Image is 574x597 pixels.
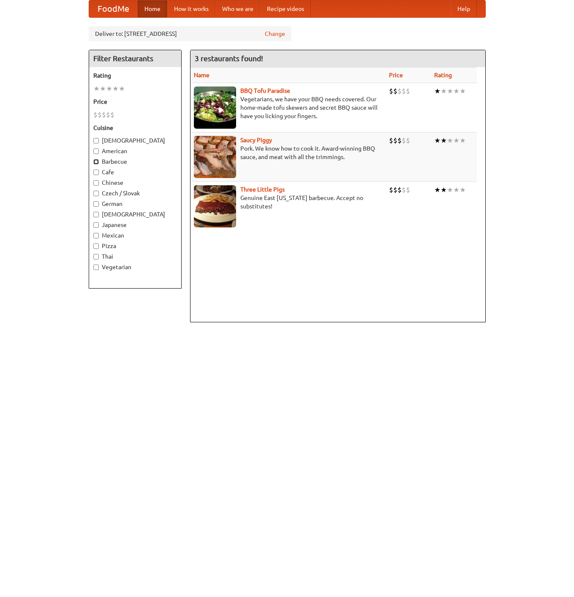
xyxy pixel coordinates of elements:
input: Vegetarian [93,265,99,270]
img: tofuparadise.jpg [194,86,236,129]
a: How it works [167,0,215,17]
input: [DEMOGRAPHIC_DATA] [93,212,99,217]
input: Chinese [93,180,99,186]
label: Vegetarian [93,263,177,271]
div: Deliver to: [STREET_ADDRESS] [89,26,291,41]
li: $ [393,86,397,96]
li: $ [102,110,106,119]
li: ★ [119,84,125,93]
a: Help [451,0,477,17]
li: ★ [441,136,447,145]
li: ★ [453,136,460,145]
img: littlepigs.jpg [194,185,236,227]
label: Czech / Slovak [93,189,177,197]
label: Thai [93,252,177,261]
label: Cafe [93,168,177,176]
label: Barbecue [93,157,177,166]
a: Who we are [215,0,260,17]
h5: Rating [93,71,177,80]
label: Mexican [93,231,177,240]
label: American [93,147,177,155]
li: ★ [460,136,466,145]
h5: Cuisine [93,124,177,132]
label: Japanese [93,221,177,229]
li: $ [402,185,406,194]
a: Rating [434,72,452,78]
li: $ [389,136,393,145]
li: ★ [460,185,466,194]
li: $ [397,185,402,194]
a: FoodMe [89,0,138,17]
li: ★ [447,86,453,96]
li: $ [389,185,393,194]
li: ★ [460,86,466,96]
a: BBQ Tofu Paradise [240,87,290,94]
li: ★ [106,84,112,93]
li: $ [393,136,397,145]
li: $ [393,185,397,194]
input: [DEMOGRAPHIC_DATA] [93,138,99,143]
input: Pizza [93,243,99,249]
label: Chinese [93,178,177,187]
a: Recipe videos [260,0,311,17]
label: [DEMOGRAPHIC_DATA] [93,210,177,219]
input: Mexican [93,233,99,238]
li: ★ [93,84,100,93]
li: ★ [447,185,453,194]
a: Name [194,72,209,78]
li: $ [389,86,393,96]
li: $ [406,185,410,194]
li: ★ [434,86,441,96]
input: Czech / Slovak [93,191,99,196]
li: ★ [434,185,441,194]
label: German [93,200,177,208]
li: $ [110,110,114,119]
li: ★ [434,136,441,145]
li: $ [406,136,410,145]
a: Price [389,72,403,78]
a: Three Little Pigs [240,186,285,193]
li: $ [397,136,402,145]
li: $ [106,110,110,119]
h4: Filter Restaurants [89,50,181,67]
li: ★ [453,86,460,96]
input: Japanese [93,222,99,228]
input: Thai [93,254,99,259]
label: [DEMOGRAPHIC_DATA] [93,136,177,145]
li: ★ [100,84,106,93]
a: Saucy Piggy [240,137,272,143]
p: Pork. We know how to cook it. Award-winning BBQ sauce, and meat with all the trimmings. [194,144,382,161]
p: Vegetarians, we have your BBQ needs covered. Our home-made tofu skewers and secret BBQ sauce will... [194,95,382,120]
p: Genuine East [US_STATE] barbecue. Accept no substitutes! [194,194,382,211]
li: $ [402,136,406,145]
input: American [93,149,99,154]
li: ★ [441,185,447,194]
li: ★ [112,84,119,93]
li: ★ [453,185,460,194]
input: German [93,201,99,207]
li: $ [397,86,402,96]
a: Change [265,30,285,38]
h5: Price [93,97,177,106]
li: ★ [447,136,453,145]
img: saucy.jpg [194,136,236,178]
label: Pizza [93,242,177,250]
li: $ [402,86,406,96]
input: Barbecue [93,159,99,165]
li: $ [93,110,98,119]
input: Cafe [93,170,99,175]
li: ★ [441,86,447,96]
a: Home [138,0,167,17]
ng-pluralize: 3 restaurants found! [195,54,263,62]
li: $ [98,110,102,119]
li: $ [406,86,410,96]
